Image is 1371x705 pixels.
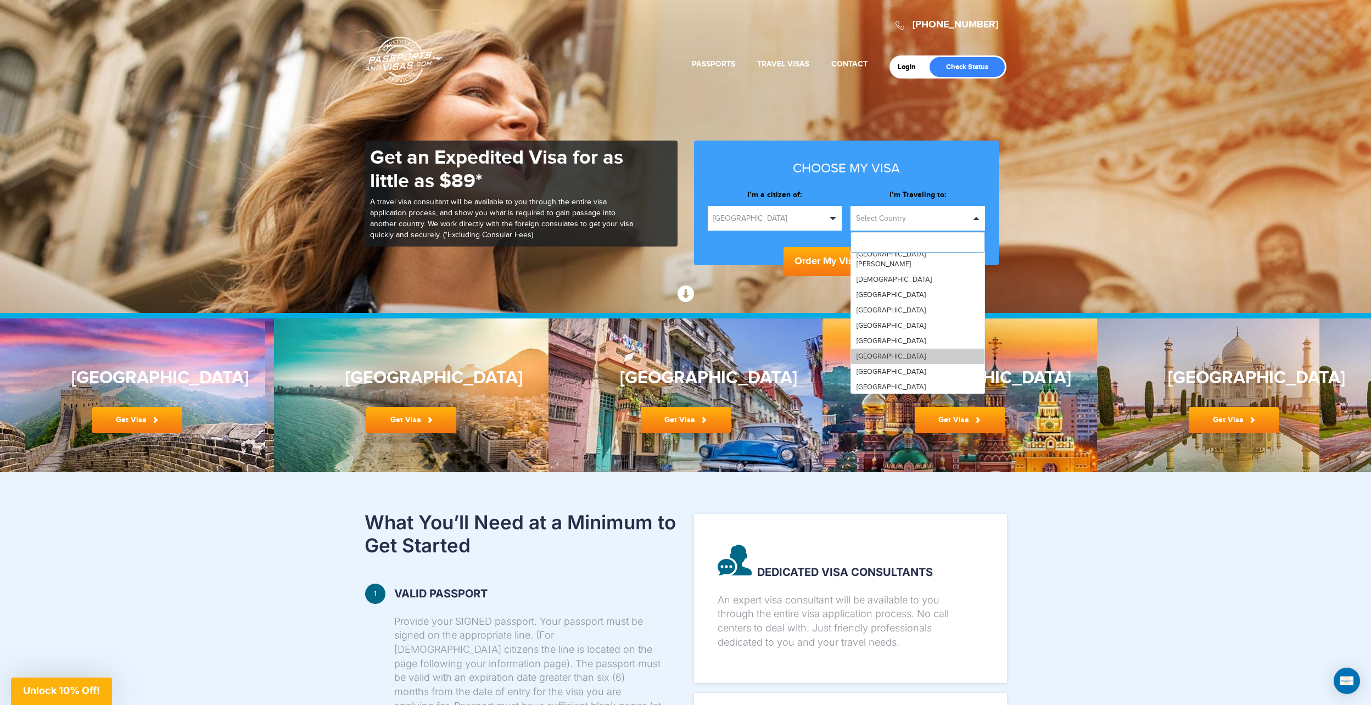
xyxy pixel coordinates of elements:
span: [GEOGRAPHIC_DATA] [713,213,827,224]
a: Get Visa [92,407,182,433]
h3: [GEOGRAPHIC_DATA] [620,368,752,388]
span: [GEOGRAPHIC_DATA] [857,306,926,315]
a: [PHONE_NUMBER] [913,19,998,31]
a: Login [898,63,924,71]
p: An expert visa consultant will be available to you through the entire visa application process. N... [718,593,973,650]
span: [GEOGRAPHIC_DATA] [857,352,926,361]
h3: [GEOGRAPHIC_DATA] [894,368,1026,388]
button: Select Country [850,206,985,231]
a: Get Visa [366,407,456,433]
p: A travel visa consultant will be available to you through the entire visa application process, an... [370,197,634,241]
strong: Dedicated visa consultants [718,548,973,579]
h3: [GEOGRAPHIC_DATA] [345,368,477,388]
span: Select Country [856,213,970,224]
a: Get Visa [1189,407,1279,433]
div: Open Intercom Messenger [1334,668,1360,694]
a: Contact [831,59,868,69]
span: [GEOGRAPHIC_DATA] [857,367,926,376]
h3: Choose my visa [708,161,985,176]
span: Unlock 10% Off! [23,685,100,696]
span: [GEOGRAPHIC_DATA] [857,321,926,330]
a: Get Visa [915,407,1005,433]
img: image description [718,545,752,575]
span: [GEOGRAPHIC_DATA] [857,337,926,345]
h1: Get an Expedited Visa for as little as $89* [370,146,634,193]
label: I’m a citizen of: [708,189,842,200]
h2: What You’ll Need at a Minimum to Get Started [365,511,678,557]
a: Check Status [930,57,1005,77]
a: Passports [692,59,735,69]
a: Travel Visas [757,59,809,69]
button: Order My Visa Now! [784,247,909,276]
strong: Valid passport [394,587,661,600]
label: I’m Traveling to: [850,189,985,200]
h3: [GEOGRAPHIC_DATA] [1168,368,1300,388]
a: Passports & [DOMAIN_NAME] [365,36,443,86]
a: Get Visa [641,407,731,433]
div: Unlock 10% Off! [11,678,112,705]
span: [DEMOGRAPHIC_DATA] [857,275,932,284]
button: [GEOGRAPHIC_DATA] [708,206,842,231]
span: [GEOGRAPHIC_DATA] [857,383,926,391]
span: [GEOGRAPHIC_DATA] [857,290,926,299]
h3: [GEOGRAPHIC_DATA] [71,368,203,388]
span: [GEOGRAPHIC_DATA][PERSON_NAME] [857,250,926,268]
